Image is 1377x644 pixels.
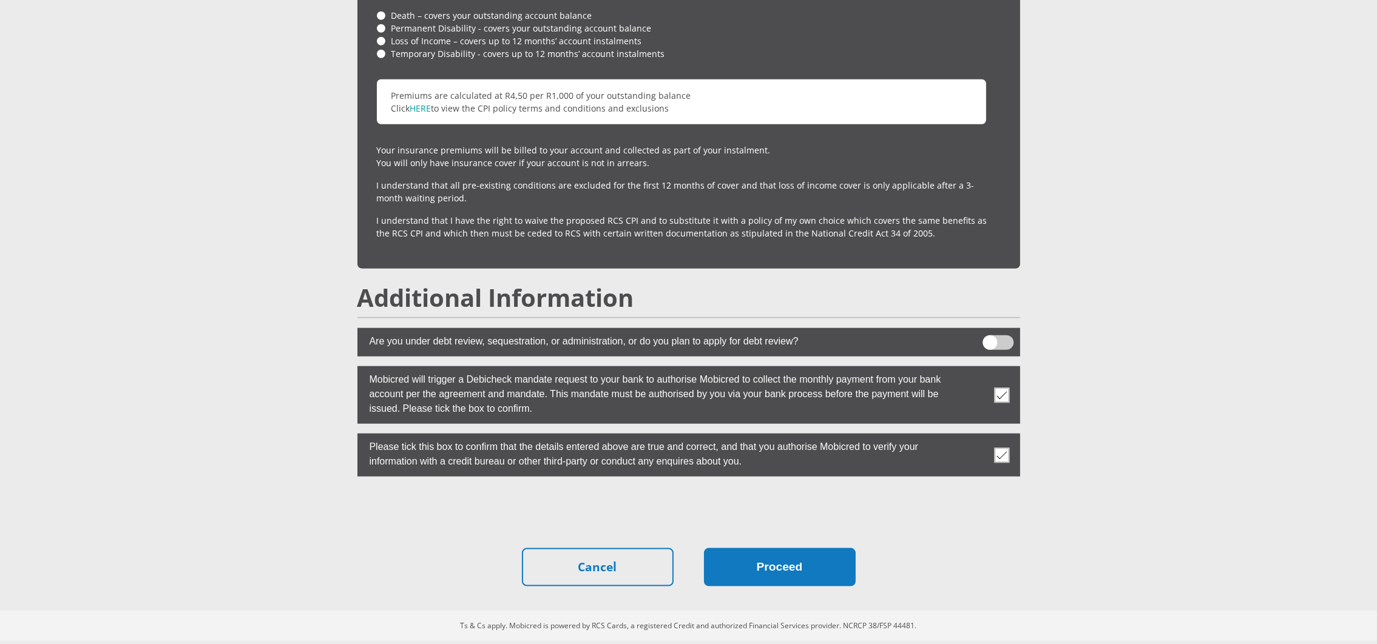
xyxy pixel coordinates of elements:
label: Are you under debt review, sequestration, or administration, or do you plan to apply for debt rev... [357,328,954,352]
button: Proceed [704,548,856,586]
a: HERE [410,102,431,114]
p: I understand that I have the right to waive the proposed RCS CPI and to substitute it with a poli... [377,214,1001,240]
p: Premiums are calculated at R4,50 per R1,000 of your outstanding balance Click to view the CPI pol... [377,79,986,124]
li: Death – covers your outstanding account balance [377,9,1001,22]
li: Temporary Disability - covers up to 12 months’ account instalments [377,47,1001,60]
iframe: reCAPTCHA [597,486,781,534]
p: Ts & Cs apply. Mobicred is powered by RCS Cards, a registered Credit and authorized Financial Ser... [352,620,1026,631]
li: Permanent Disability - covers your outstanding account balance [377,22,1001,35]
a: Cancel [522,548,674,586]
label: Mobicred will trigger a Debicheck mandate request to your bank to authorise Mobicred to collect t... [357,366,954,419]
li: Loss of Income – covers up to 12 months’ account instalments [377,35,1001,47]
p: Your insurance premiums will be billed to your account and collected as part of your instalment. ... [377,144,1001,169]
label: Please tick this box to confirm that the details entered above are true and correct, and that you... [357,434,954,472]
h2: Additional Information [357,283,1020,312]
p: I understand that all pre-existing conditions are excluded for the first 12 months of cover and t... [377,179,1001,204]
